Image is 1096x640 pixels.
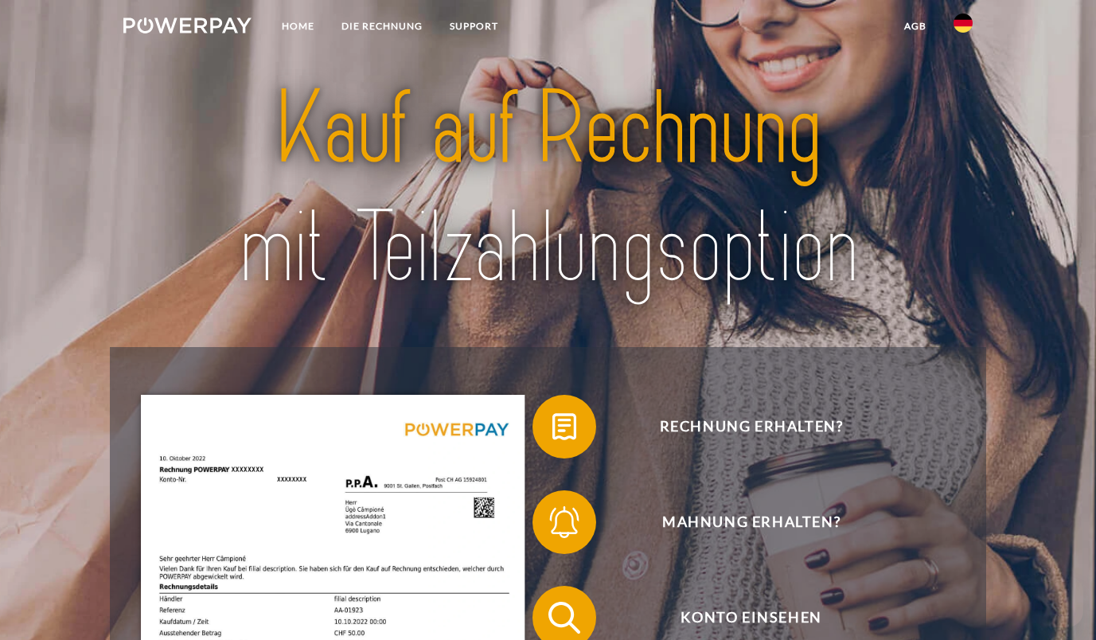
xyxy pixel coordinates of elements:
[268,12,328,41] a: Home
[544,407,584,447] img: qb_bill.svg
[556,490,946,554] span: Mahnung erhalten?
[532,395,946,459] button: Rechnung erhalten?
[954,14,973,33] img: de
[556,395,946,459] span: Rechnung erhalten?
[544,502,584,542] img: qb_bell.svg
[436,12,512,41] a: SUPPORT
[165,64,931,314] img: title-powerpay_de.svg
[891,12,940,41] a: agb
[544,598,584,638] img: qb_search.svg
[1032,576,1083,627] iframe: Schaltfläche zum Öffnen des Messaging-Fensters
[123,18,252,33] img: logo-powerpay-white.svg
[532,490,946,554] button: Mahnung erhalten?
[328,12,436,41] a: DIE RECHNUNG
